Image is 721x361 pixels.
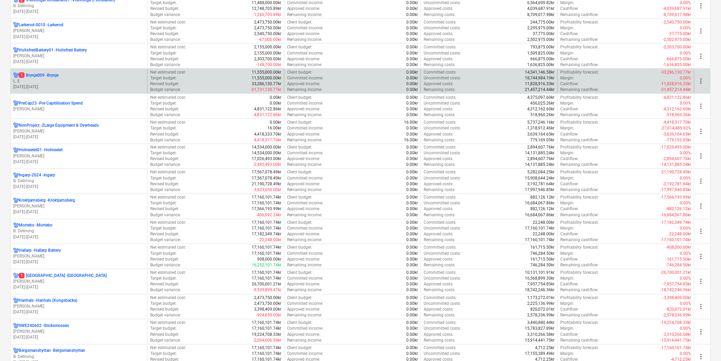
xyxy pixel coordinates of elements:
[424,131,453,137] p: Approved costs :
[13,73,144,90] div: 1Brynje009 -BrynjeL. E[DATE]-[DATE]
[251,87,281,93] p: -21,731,130.77kr
[150,25,177,31] p: Target budget :
[406,6,418,12] p: 0.00kr
[561,100,575,106] p: Margin :
[13,9,144,15] p: [DATE] - [DATE]
[13,235,144,240] p: [DATE] - [DATE]
[406,75,418,81] p: 0.00kr
[666,137,691,143] p: -779,153.05kr
[253,112,281,118] p: -4,831,122.86kr
[253,137,281,143] p: -4,418,317.70kr
[253,162,281,168] p: -2,492,493.00kr
[13,184,144,190] p: [DATE] - [DATE]
[663,37,691,43] p: -2,502,975.00kr
[406,100,418,106] p: 0.00kr
[528,120,555,125] p: 5,737,246.16kr
[13,47,19,53] div: Project has multi currencies enabled
[697,202,705,210] span: more_vert
[680,50,691,56] p: 0.00%
[287,162,323,168] p: Remaining income :
[287,145,313,151] p: Client budget :
[270,100,281,106] p: 0.00kr
[252,145,281,151] p: 14,534,000.00kr
[13,273,19,279] div: Project has multi currencies enabled
[424,81,453,87] p: Approved costs :
[525,75,555,81] p: 18,744,984.19kr
[561,37,599,43] p: Remaining cashflow :
[528,62,555,68] p: 1,636,825.00kr
[663,120,691,125] p: -4,418,317.70kr
[13,154,144,159] p: [PERSON_NAME]
[19,73,25,78] span: 1
[669,31,691,37] p: -37,775.00kr
[528,12,555,18] p: 8,709,017.98kr
[406,106,418,112] p: 0.00kr
[561,131,579,137] p: Cashflow :
[252,69,281,75] p: 11,555,000.00kr
[661,87,691,93] p: -21,457,214.44kr
[424,156,453,162] p: Approved costs :
[256,62,281,68] p: -148,700.00kr
[424,6,453,12] p: Approved costs :
[424,87,455,93] p: Remaining costs :
[424,69,456,75] p: Committed costs :
[697,102,705,110] span: more_vert
[13,229,144,234] p: B. Dellming
[406,162,418,168] p: 0.00kr
[528,37,555,43] p: 2,502,975.00kr
[13,178,144,184] p: B. Dellming
[406,87,418,93] p: 0.00kr
[697,177,705,186] span: more_vert
[406,81,418,87] p: 0.00kr
[561,25,575,31] p: Margin :
[19,298,77,304] p: Hanhals - Hanhals (Kungsbacka)
[525,69,555,75] p: 14,541,146.58kr
[13,223,19,229] div: Project has multi currencies enabled
[13,147,144,165] div: Holmselet01 -Holmselet[PERSON_NAME][DATE]-[DATE]
[19,323,69,329] p: SWE240602 - Sticksmossen
[406,156,418,162] p: 0.00kr
[19,223,52,229] p: Mortebo - Mortebo
[561,151,575,156] p: Margin :
[424,106,453,112] p: Approved costs :
[680,75,691,81] p: 0.00%
[254,25,281,31] p: 2,473,750.00kr
[663,12,691,18] p: -8,709,017.98kr
[19,273,25,279] span: 1
[424,19,456,25] p: Committed costs :
[150,6,179,12] p: Revised budget :
[287,75,324,81] p: Committed income :
[424,125,461,131] p: Uncommitted costs :
[150,75,177,81] p: Target budget :
[13,3,144,9] p: B. Dellming
[531,44,555,50] p: 793,875.00kr
[406,37,418,43] p: 0.00kr
[13,22,19,28] div: Project has multi currencies enabled
[287,25,324,31] p: Committed income :
[19,73,59,78] p: Brynje009 - Brynje
[406,12,418,18] p: 0.00kr
[406,145,418,151] p: 0.00kr
[661,145,691,151] p: -17,026,493.00kr
[424,95,456,100] p: Committed costs :
[254,106,281,112] p: 4,831,122.86kr
[13,335,144,341] p: [DATE] - [DATE]
[663,44,691,50] p: -2,303,700.00kr
[13,273,144,291] div: 1[GEOGRAPHIC_DATA] -[GEOGRAPHIC_DATA][PERSON_NAME][DATE]-[DATE]
[424,56,453,62] p: Approved costs :
[150,156,179,162] p: Revised budget :
[424,25,461,31] p: Uncommitted costs :
[150,50,177,56] p: Target budget :
[150,95,186,100] p: Net estimated cost :
[13,100,144,112] div: PreCap23 -Pre Capitilisation Spend[PERSON_NAME]
[424,50,461,56] p: Uncommitted costs :
[287,125,324,131] p: Committed income :
[150,106,179,112] p: Revised budget :
[287,112,323,118] p: Remaining income :
[150,56,179,62] p: Revised budget :
[561,6,579,12] p: Cashflow :
[13,34,144,40] p: [DATE] - [DATE]
[404,120,418,125] p: 16.00kr
[661,162,691,168] p: -14,131,885.24kr
[13,329,144,335] p: [PERSON_NAME]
